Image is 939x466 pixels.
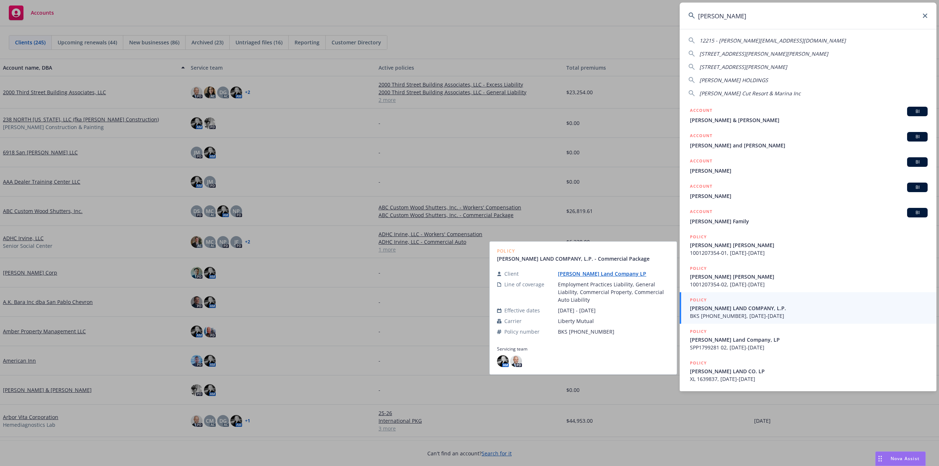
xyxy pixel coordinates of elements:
a: POLICY[PERSON_NAME] Land Company, LPSPP1799281 02, [DATE]-[DATE] [680,324,936,355]
h5: ACCOUNT [690,107,712,115]
span: 12215 - [PERSON_NAME][EMAIL_ADDRESS][DOMAIN_NAME] [699,37,846,44]
span: BI [910,108,925,115]
span: [STREET_ADDRESS][PERSON_NAME][PERSON_NAME] [699,50,828,57]
span: [PERSON_NAME] Land Company, LP [690,336,928,344]
span: BI [910,184,925,191]
h5: POLICY [690,296,707,304]
a: POLICY[PERSON_NAME] LAND COMPANY, L.P.BKS [PHONE_NUMBER], [DATE]-[DATE] [680,292,936,324]
h5: ACCOUNT [690,132,712,141]
span: 1001207354-01, [DATE]-[DATE] [690,249,928,257]
h5: POLICY [690,265,707,272]
h5: ACCOUNT [690,183,712,191]
h5: ACCOUNT [690,157,712,166]
span: BKS [PHONE_NUMBER], [DATE]-[DATE] [690,312,928,320]
a: ACCOUNTBI[PERSON_NAME] [680,179,936,204]
span: BI [910,209,925,216]
a: POLICY[PERSON_NAME] [PERSON_NAME]1001207354-02, [DATE]-[DATE] [680,261,936,292]
a: ACCOUNTBI[PERSON_NAME] Family [680,204,936,229]
span: XL 1639837, [DATE]-[DATE] [690,375,928,383]
h5: POLICY [690,359,707,367]
span: [PERSON_NAME] and [PERSON_NAME] [690,142,928,149]
span: [PERSON_NAME] & [PERSON_NAME] [690,116,928,124]
a: POLICY[PERSON_NAME] LAND CO. LPXL 1639837, [DATE]-[DATE] [680,355,936,387]
span: [PERSON_NAME] [PERSON_NAME] [690,241,928,249]
span: [PERSON_NAME] Family [690,217,928,225]
span: [PERSON_NAME] [690,192,928,200]
span: BI [910,133,925,140]
h5: POLICY [690,233,707,241]
span: [PERSON_NAME] LAND COMPANY, L.P. [690,304,928,312]
span: BI [910,159,925,165]
div: Drag to move [876,452,885,466]
h5: ACCOUNT [690,208,712,217]
span: SPP1799281 02, [DATE]-[DATE] [690,344,928,351]
button: Nova Assist [875,451,926,466]
span: [PERSON_NAME] Cut Resort & Marina Inc [699,90,801,97]
a: ACCOUNTBI[PERSON_NAME] and [PERSON_NAME] [680,128,936,153]
a: ACCOUNTBI[PERSON_NAME] [680,153,936,179]
a: ACCOUNTBI[PERSON_NAME] & [PERSON_NAME] [680,103,936,128]
span: 1001207354-02, [DATE]-[DATE] [690,280,928,288]
input: Search... [680,3,936,29]
span: [PERSON_NAME] LAND CO. LP [690,367,928,375]
h5: POLICY [690,328,707,335]
span: [PERSON_NAME] HOLDINGS [699,77,768,84]
span: [PERSON_NAME] [690,167,928,175]
span: [PERSON_NAME] [PERSON_NAME] [690,273,928,280]
a: POLICY[PERSON_NAME] [PERSON_NAME]1001207354-01, [DATE]-[DATE] [680,229,936,261]
span: Nova Assist [891,455,920,462]
span: [STREET_ADDRESS][PERSON_NAME] [699,63,787,70]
